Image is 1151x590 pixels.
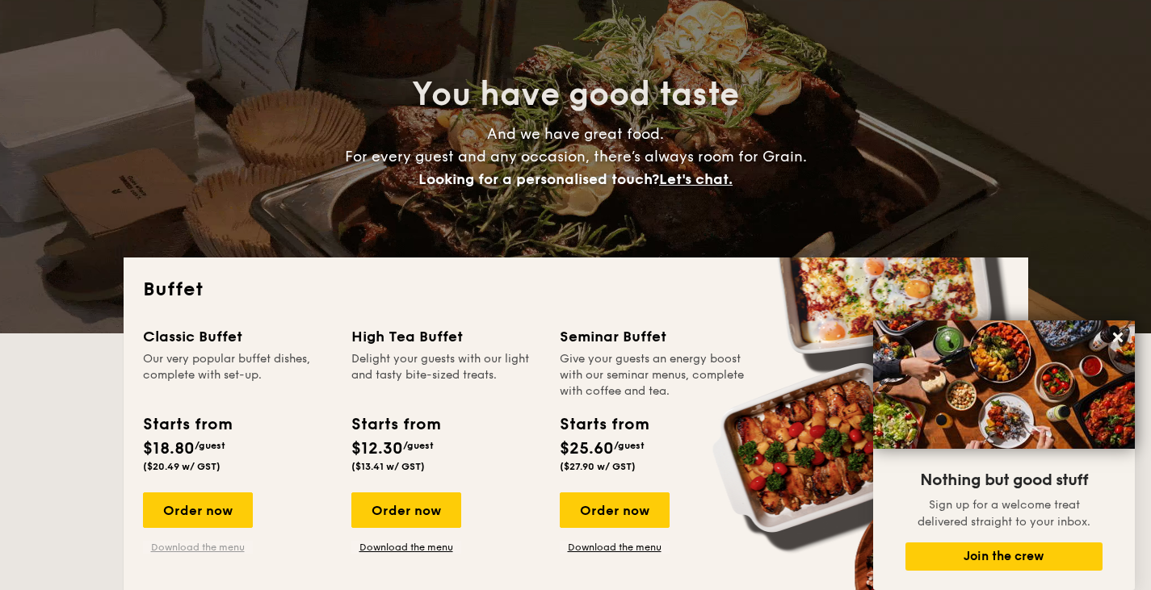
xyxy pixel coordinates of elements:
span: Let's chat. [659,170,733,188]
h2: Buffet [143,277,1009,303]
span: ($13.41 w/ GST) [351,461,425,472]
button: Close [1105,324,1131,350]
span: $12.30 [351,439,403,458]
div: Classic Buffet [143,325,332,348]
div: Order now [351,492,461,528]
div: Order now [143,492,253,528]
button: Join the crew [905,542,1103,571]
span: And we have great food. For every guest and any occasion, there’s always room for Grain. [345,125,807,188]
div: Our very popular buffet dishes, complete with set-up. [143,351,332,400]
div: Seminar Buffet [560,325,749,348]
a: Download the menu [560,541,670,554]
a: Download the menu [143,541,253,554]
div: Give your guests an energy boost with our seminar menus, complete with coffee and tea. [560,351,749,400]
div: Starts from [351,412,439,437]
div: Delight your guests with our light and tasty bite-sized treats. [351,351,540,400]
span: ($27.90 w/ GST) [560,461,636,472]
span: Sign up for a welcome treat delivered straight to your inbox. [918,498,1090,529]
span: Looking for a personalised touch? [418,170,659,188]
div: Order now [560,492,670,528]
span: Nothing but good stuff [920,471,1088,490]
span: /guest [195,440,225,451]
a: Download the menu [351,541,461,554]
span: $18.80 [143,439,195,458]
span: $25.60 [560,439,614,458]
span: ($20.49 w/ GST) [143,461,221,472]
span: /guest [614,440,645,451]
div: Starts from [143,412,231,437]
div: Starts from [560,412,648,437]
div: High Tea Buffet [351,325,540,348]
img: DSC07876-Edit02-Large.jpeg [873,320,1135,449]
span: You have good taste [412,75,739,114]
span: /guest [403,440,434,451]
